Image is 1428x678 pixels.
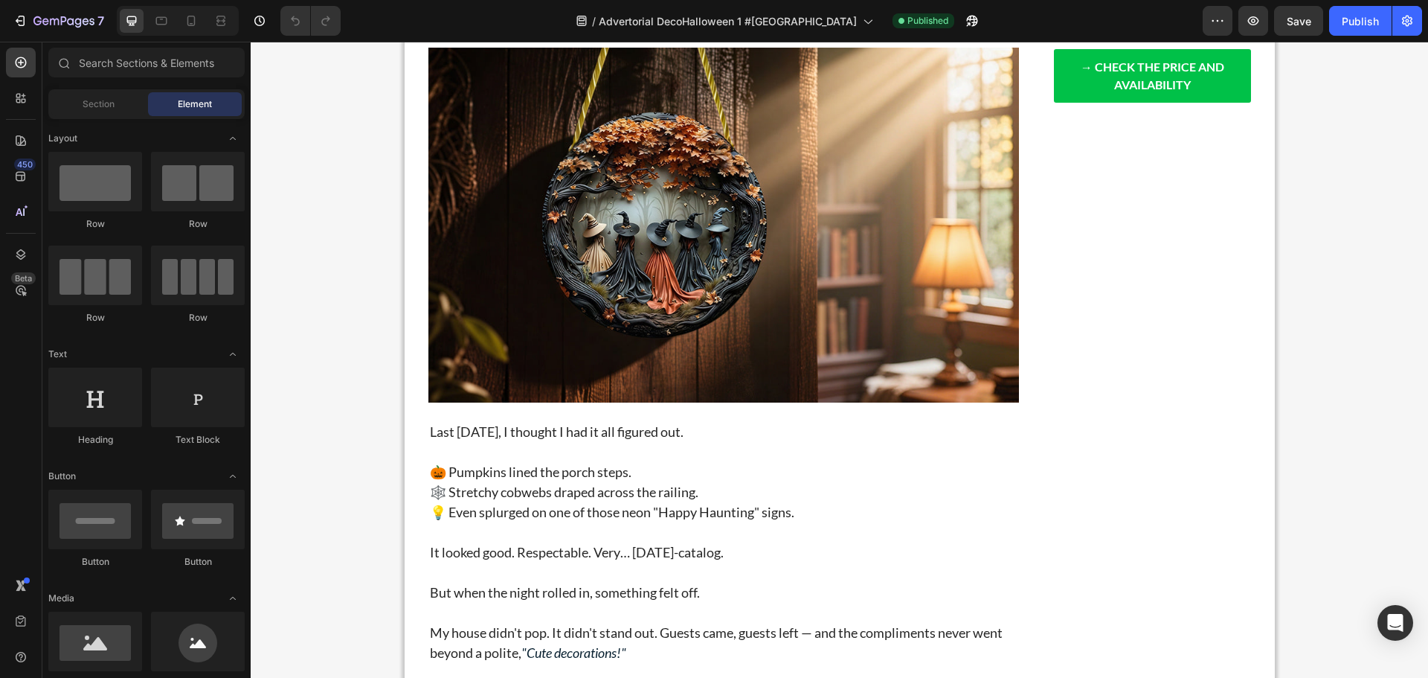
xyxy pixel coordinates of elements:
[151,433,245,447] div: Text Block
[221,586,245,610] span: Toggle open
[48,470,76,483] span: Button
[151,217,245,231] div: Row
[907,14,948,28] span: Published
[280,6,341,36] div: Undo/Redo
[221,342,245,366] span: Toggle open
[830,18,974,50] strong: → CHECK THE PRICE AND AVAILABILITY
[1377,605,1413,641] div: Open Intercom Messenger
[11,272,36,284] div: Beta
[48,48,245,77] input: Search Sections & Elements
[1329,6,1392,36] button: Publish
[48,433,142,447] div: Heading
[48,311,142,324] div: Row
[592,13,596,29] span: /
[1342,13,1379,29] div: Publish
[48,348,67,361] span: Text
[221,127,245,150] span: Toggle open
[151,311,245,324] div: Row
[251,42,1428,678] iframe: Design area
[151,555,245,569] div: Button
[178,97,212,111] span: Element
[83,97,115,111] span: Section
[6,6,111,36] button: 7
[97,12,104,30] p: 7
[599,13,857,29] span: Advertorial DecoHalloween 1 #[GEOGRAPHIC_DATA]
[803,7,1000,61] a: → CHECK THE PRICE AND AVAILABILITY
[48,217,142,231] div: Row
[221,464,245,488] span: Toggle open
[271,603,376,619] i: "Cute decorations!"
[1287,15,1311,28] span: Save
[48,555,142,569] div: Button
[48,132,77,145] span: Layout
[14,159,36,170] div: 450
[1274,6,1323,36] button: Save
[48,592,74,605] span: Media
